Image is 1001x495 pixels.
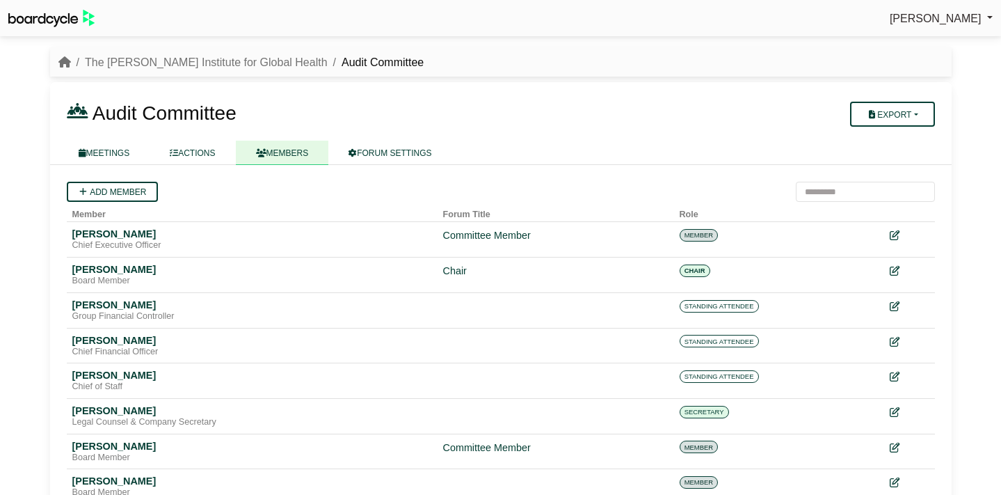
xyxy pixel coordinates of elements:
[72,417,432,428] div: Legal Counsel & Company Secretary
[680,265,710,277] span: CHAIR
[8,10,95,27] img: BoardcycleBlackGreen-aaafeed430059cb809a45853b8cf6d952af9d84e6e89e1f1685b34bfd5cb7d64.svg
[72,475,432,487] div: [PERSON_NAME]
[72,240,432,251] div: Chief Executive Officer
[236,141,329,165] a: MEMBERS
[890,334,929,350] div: Edit
[72,228,432,240] div: [PERSON_NAME]
[680,476,719,489] span: MEMBER
[890,263,929,279] div: Edit
[680,229,719,242] span: MEMBER
[72,334,432,347] div: [PERSON_NAME]
[328,141,451,165] a: FORUM SETTINGS
[890,13,982,24] span: [PERSON_NAME]
[680,370,759,383] span: STANDING ATTENDEE
[67,182,158,202] a: Add member
[438,202,674,222] th: Forum Title
[443,263,668,279] div: Chair
[72,311,432,322] div: Group Financial Controller
[443,228,668,244] div: Committee Member
[72,299,432,311] div: [PERSON_NAME]
[680,406,729,418] span: SECRETARY
[680,441,719,453] span: MEMBER
[890,228,929,244] div: Edit
[150,141,235,165] a: ACTIONS
[72,382,432,393] div: Chief of Staff
[890,10,993,28] a: [PERSON_NAME]
[72,440,432,453] div: [PERSON_NAME]
[72,404,432,417] div: [PERSON_NAME]
[328,54,424,72] li: Audit Committee
[72,453,432,464] div: Board Member
[85,56,328,68] a: The [PERSON_NAME] Institute for Global Health
[72,347,432,358] div: Chief Financial Officer
[58,54,424,72] nav: breadcrumb
[67,202,438,222] th: Member
[890,475,929,491] div: Edit
[93,102,237,124] span: Audit Committee
[72,369,432,382] div: [PERSON_NAME]
[443,440,668,456] div: Committee Member
[58,141,150,165] a: MEETINGS
[72,276,432,287] div: Board Member
[890,369,929,385] div: Edit
[680,300,759,313] span: STANDING ATTENDEE
[890,299,929,315] div: Edit
[72,263,432,276] div: [PERSON_NAME]
[890,404,929,421] div: Edit
[850,102,934,127] button: Export
[674,202,884,222] th: Role
[680,335,759,347] span: STANDING ATTENDEE
[890,440,929,456] div: Edit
